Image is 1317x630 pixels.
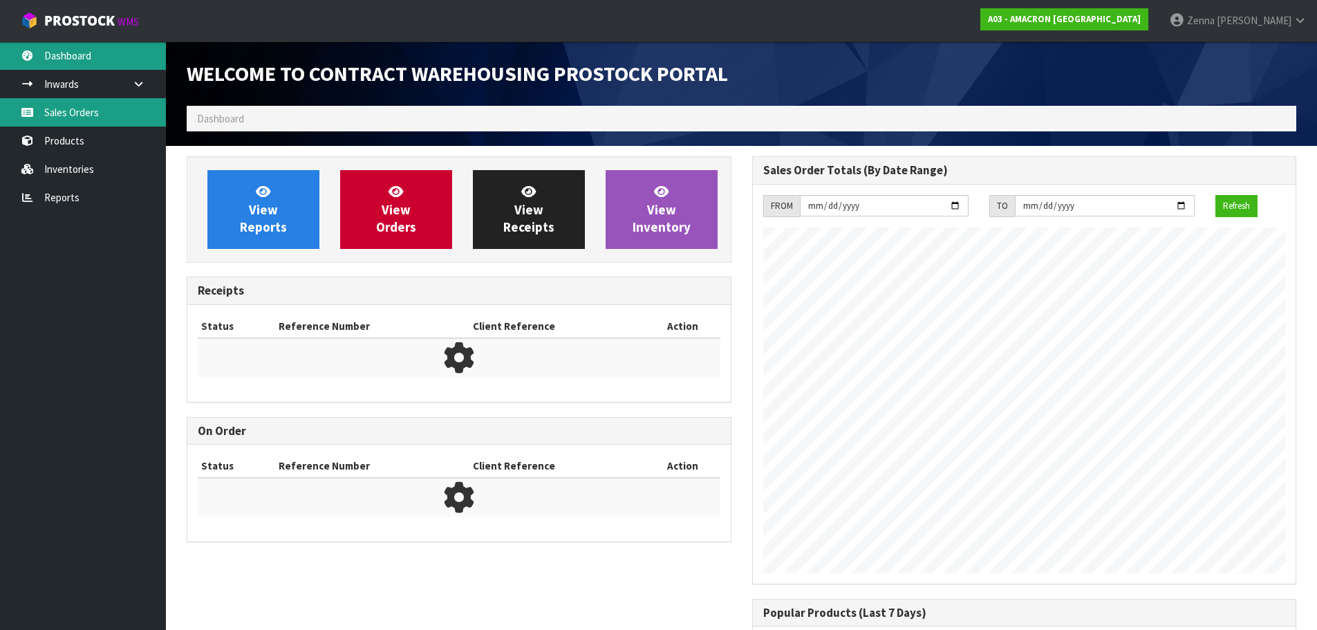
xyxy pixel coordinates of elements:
h3: Sales Order Totals (By Date Range) [763,164,1286,177]
th: Client Reference [469,315,645,337]
a: ViewReports [207,170,319,249]
th: Client Reference [469,455,645,477]
div: TO [989,195,1015,217]
th: Status [198,455,275,477]
span: Dashboard [197,112,244,125]
span: ProStock [44,12,115,30]
a: ViewInventory [606,170,718,249]
span: View Inventory [633,183,691,235]
th: Status [198,315,275,337]
h3: On Order [198,425,720,438]
h3: Receipts [198,284,720,297]
img: cube-alt.png [21,12,38,29]
a: ViewOrders [340,170,452,249]
small: WMS [118,15,139,28]
span: View Reports [240,183,287,235]
th: Reference Number [275,455,469,477]
span: View Orders [376,183,416,235]
h3: Popular Products (Last 7 Days) [763,606,1286,620]
span: [PERSON_NAME] [1217,14,1291,27]
button: Refresh [1215,195,1258,217]
a: ViewReceipts [473,170,585,249]
th: Reference Number [275,315,469,337]
span: Welcome to Contract Warehousing ProStock Portal [187,60,728,86]
th: Action [645,315,720,337]
span: View Receipts [503,183,554,235]
span: Zenna [1187,14,1215,27]
strong: A03 - AMACRON [GEOGRAPHIC_DATA] [988,13,1141,25]
th: Action [645,455,720,477]
div: FROM [763,195,800,217]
